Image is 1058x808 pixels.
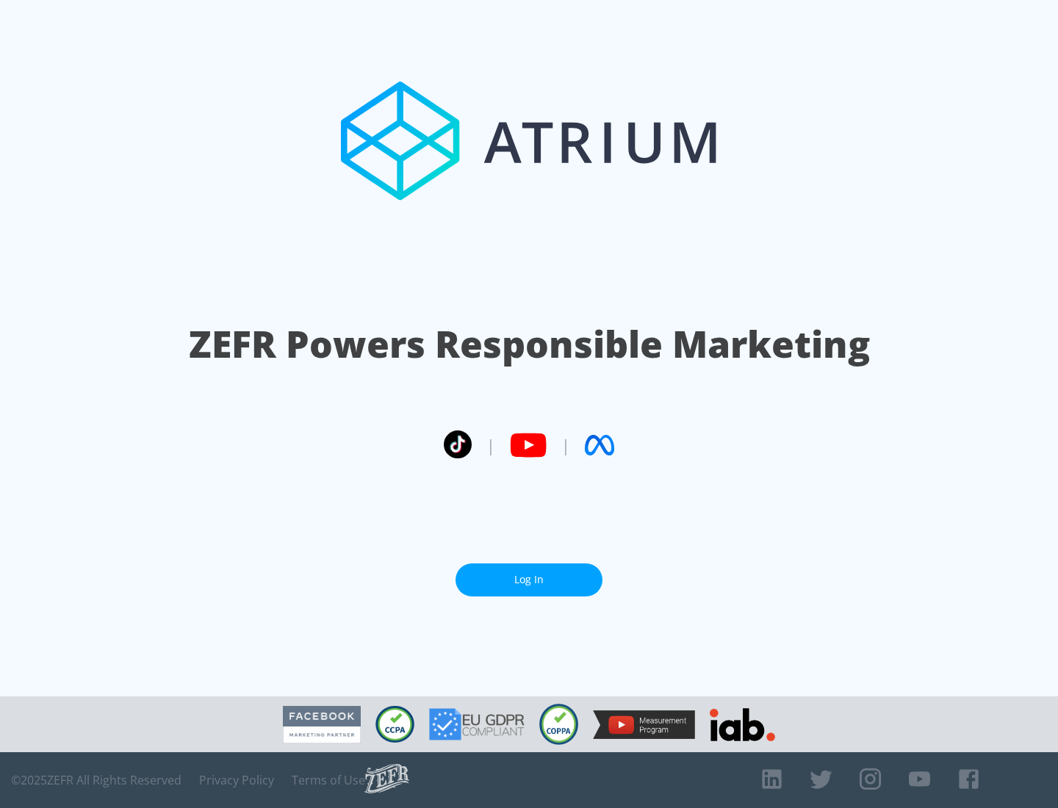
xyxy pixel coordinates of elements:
img: Facebook Marketing Partner [283,706,361,743]
a: Terms of Use [292,773,365,787]
img: IAB [710,708,775,741]
h1: ZEFR Powers Responsible Marketing [189,319,870,369]
img: YouTube Measurement Program [593,710,695,739]
a: Log In [456,563,602,596]
img: GDPR Compliant [429,708,525,740]
span: © 2025 ZEFR All Rights Reserved [11,773,181,787]
img: CCPA Compliant [375,706,414,743]
span: | [486,434,495,456]
span: | [561,434,570,456]
a: Privacy Policy [199,773,274,787]
img: COPPA Compliant [539,704,578,745]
